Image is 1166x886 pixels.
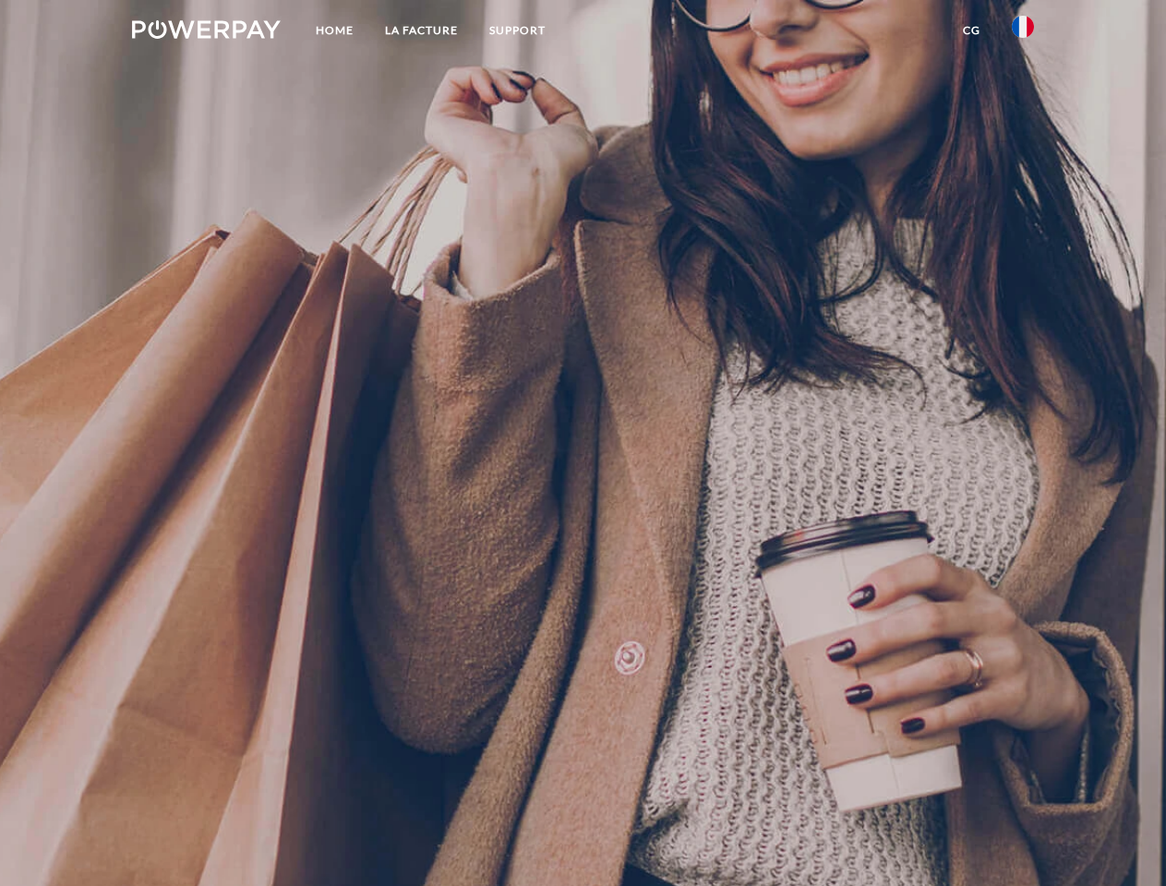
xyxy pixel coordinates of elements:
[1012,16,1034,38] img: fr
[132,20,281,39] img: logo-powerpay-white.svg
[300,14,369,47] a: Home
[474,14,561,47] a: Support
[369,14,474,47] a: LA FACTURE
[947,14,996,47] a: CG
